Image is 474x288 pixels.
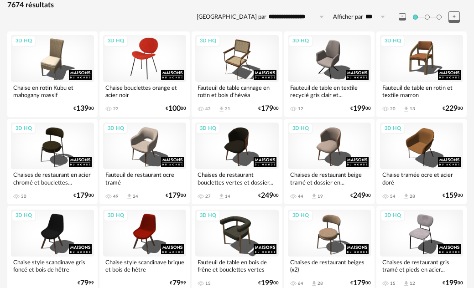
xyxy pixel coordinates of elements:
[258,193,279,199] div: € 00
[403,106,410,113] span: Download icon
[443,106,463,112] div: € 00
[126,193,133,200] span: Download icon
[104,36,128,47] div: 3D HQ
[298,194,303,199] div: 44
[445,193,458,199] span: 159
[11,82,94,100] div: Chaise en rotin Kubu et mahogany massif
[113,194,119,199] div: 49
[73,106,94,112] div: € 00
[166,106,186,112] div: € 00
[403,193,410,200] span: Download icon
[21,194,26,199] div: 30
[298,106,303,112] div: 12
[168,193,181,199] span: 179
[7,0,467,10] div: 7674 résultats
[104,210,128,221] div: 3D HQ
[284,119,375,204] a: 3D HQ Chaises de restaurant beige tramé et dossier en... 44 Download icon 19 €24900
[380,82,463,100] div: Fauteuil de table en rotin et textile marron
[170,280,186,286] div: € 99
[353,106,365,112] span: 199
[333,13,363,21] label: Afficher par
[353,193,365,199] span: 249
[258,280,279,286] div: € 00
[73,193,94,199] div: € 00
[103,169,186,187] div: Fauteuil de restaurant ocre tramé
[288,257,371,275] div: Chaises de restaurant beiges (x2)
[380,257,463,275] div: Chaises de restaurant gris tramé et pieds en acier...
[168,106,181,112] span: 100
[76,106,89,112] span: 139
[99,119,190,204] a: 3D HQ Fauteuil de restaurant ocre tramé 49 Download icon 24 €17900
[380,169,463,187] div: Chaise tramée ocre et acier doré
[380,123,405,134] div: 3D HQ
[261,280,273,286] span: 199
[205,106,211,112] div: 42
[390,281,396,286] div: 15
[410,106,415,112] div: 13
[284,31,375,117] a: 3D HQ Fauteuil de table en textile recyclé gris clair et... 12 €19900
[298,281,303,286] div: 64
[103,82,186,100] div: Chaise bouclettes orange et acier noir
[11,123,36,134] div: 3D HQ
[7,119,98,204] a: 3D HQ Chaises de restaurant en acier chromé et bouclettes... 30 €17900
[195,257,278,275] div: Fauteuil de table en bois de frêne et bouclettes vertes
[318,194,323,199] div: 19
[376,31,467,117] a: 3D HQ Fauteuil de table en rotin et textile marron 20 Download icon 13 €22900
[258,106,279,112] div: € 00
[353,280,365,286] span: 179
[443,280,463,286] div: € 00
[225,106,230,112] div: 21
[350,106,371,112] div: € 00
[11,36,36,47] div: 3D HQ
[166,193,186,199] div: € 00
[78,280,94,286] div: € 99
[376,119,467,204] a: 3D HQ Chaise tramée ocre et acier doré 54 Download icon 28 €15900
[205,194,211,199] div: 27
[261,106,273,112] span: 179
[192,119,282,204] a: 3D HQ Chaises de restaurant bouclettes vertes et dossier... 27 Download icon 14 €24900
[288,123,313,134] div: 3D HQ
[80,280,89,286] span: 79
[104,123,128,134] div: 3D HQ
[196,123,220,134] div: 3D HQ
[133,194,138,199] div: 24
[7,31,98,117] a: 3D HQ Chaise en rotin Kubu et mahogany massif €13900
[445,106,458,112] span: 229
[103,257,186,275] div: Chaise style scandinave brique et bois de hêtre
[172,280,181,286] span: 79
[350,193,371,199] div: € 00
[410,194,415,199] div: 28
[403,280,410,287] span: Download icon
[445,280,458,286] span: 199
[192,31,282,117] a: 3D HQ Fauteuil de table cannage en rotin et bois d'hévéa 42 Download icon 21 €17900
[218,193,225,200] span: Download icon
[195,82,278,100] div: Fauteuil de table cannage en rotin et bois d'hévéa
[197,13,266,21] label: [GEOGRAPHIC_DATA] par
[390,106,396,112] div: 20
[311,280,318,287] span: Download icon
[196,210,220,221] div: 3D HQ
[288,36,313,47] div: 3D HQ
[99,31,190,117] a: 3D HQ Chaise bouclettes orange et acier noir 22 €10000
[11,257,94,275] div: Chaise style scandinave gris foncé et bois de hêtre
[380,36,405,47] div: 3D HQ
[225,194,230,199] div: 14
[318,281,323,286] div: 28
[76,193,89,199] span: 179
[113,106,119,112] div: 22
[311,193,318,200] span: Download icon
[288,82,371,100] div: Fauteuil de table en textile recyclé gris clair et...
[11,210,36,221] div: 3D HQ
[288,169,371,187] div: Chaises de restaurant beige tramé et dossier en...
[195,169,278,187] div: Chaises de restaurant bouclettes vertes et dossier...
[196,36,220,47] div: 3D HQ
[380,210,405,221] div: 3D HQ
[261,193,273,199] span: 249
[288,210,313,221] div: 3D HQ
[443,193,463,199] div: € 00
[410,281,415,286] div: 12
[390,194,396,199] div: 54
[350,280,371,286] div: € 00
[11,169,94,187] div: Chaises de restaurant en acier chromé et bouclettes...
[218,106,225,113] span: Download icon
